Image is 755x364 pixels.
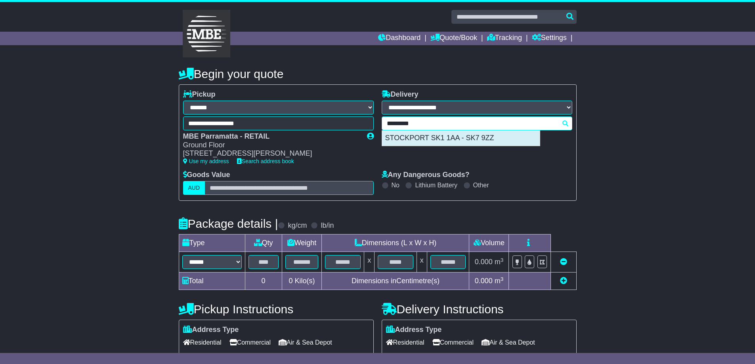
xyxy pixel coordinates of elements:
[495,258,504,266] span: m
[179,67,577,80] h4: Begin your quote
[179,273,245,290] td: Total
[487,32,522,45] a: Tracking
[382,171,470,179] label: Any Dangerous Goods?
[382,90,419,99] label: Delivery
[382,131,540,146] div: STOCKPORT SK1 1AA - SK7 9ZZ
[482,336,535,349] span: Air & Sea Depot
[179,234,245,252] td: Type
[229,336,271,349] span: Commercial
[473,181,489,189] label: Other
[183,326,239,334] label: Address Type
[430,32,477,45] a: Quote/Book
[386,336,424,349] span: Residential
[382,303,577,316] h4: Delivery Instructions
[432,336,474,349] span: Commercial
[378,32,421,45] a: Dashboard
[560,277,567,285] a: Add new item
[179,217,278,230] h4: Package details |
[386,326,442,334] label: Address Type
[532,32,567,45] a: Settings
[282,273,322,290] td: Kilo(s)
[288,221,307,230] label: kg/cm
[475,258,493,266] span: 0.000
[321,221,334,230] label: lb/in
[417,252,427,273] td: x
[183,336,222,349] span: Residential
[289,277,292,285] span: 0
[560,258,567,266] a: Remove this item
[322,234,469,252] td: Dimensions (L x W x H)
[183,90,216,99] label: Pickup
[282,234,322,252] td: Weight
[183,181,205,195] label: AUD
[183,149,359,158] div: [STREET_ADDRESS][PERSON_NAME]
[364,252,375,273] td: x
[475,277,493,285] span: 0.000
[501,257,504,263] sup: 3
[179,303,374,316] h4: Pickup Instructions
[501,276,504,282] sup: 3
[245,234,282,252] td: Qty
[415,181,457,189] label: Lithium Battery
[245,273,282,290] td: 0
[392,181,399,189] label: No
[183,132,359,141] div: MBE Parramatta - RETAIL
[322,273,469,290] td: Dimensions in Centimetre(s)
[382,116,572,130] typeahead: Please provide city
[183,171,230,179] label: Goods Value
[469,234,509,252] td: Volume
[237,158,294,164] a: Search address book
[183,158,229,164] a: Use my address
[495,277,504,285] span: m
[183,141,359,150] div: Ground Floor
[279,336,332,349] span: Air & Sea Depot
